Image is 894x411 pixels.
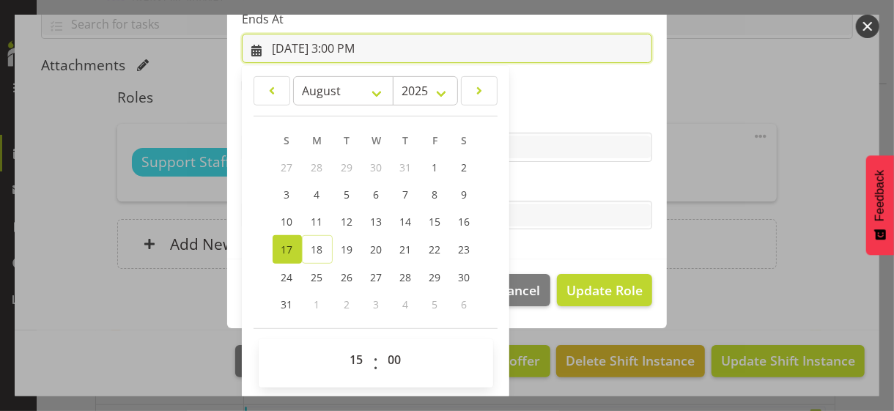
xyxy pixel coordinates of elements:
[273,264,302,291] a: 24
[432,133,437,147] span: F
[312,133,322,147] span: M
[341,270,353,284] span: 26
[371,160,383,174] span: 30
[341,160,353,174] span: 29
[429,242,441,256] span: 22
[421,154,450,181] a: 1
[341,242,353,256] span: 19
[341,215,353,229] span: 12
[371,242,383,256] span: 20
[391,235,421,264] a: 21
[273,181,302,208] a: 3
[281,242,293,256] span: 17
[374,188,380,201] span: 6
[429,270,441,284] span: 29
[432,297,438,311] span: 5
[281,160,293,174] span: 27
[462,133,468,147] span: S
[873,170,887,221] span: Feedback
[281,215,293,229] span: 10
[273,291,302,318] a: 31
[421,264,450,291] a: 29
[462,297,468,311] span: 6
[866,155,894,255] button: Feedback - Show survey
[284,133,290,147] span: S
[450,264,479,291] a: 30
[362,264,391,291] a: 27
[403,188,409,201] span: 7
[450,208,479,235] a: 16
[490,274,550,306] button: Cancel
[459,270,470,284] span: 30
[459,242,470,256] span: 23
[362,208,391,235] a: 13
[400,215,412,229] span: 14
[450,235,479,264] a: 23
[400,160,412,174] span: 31
[284,188,290,201] span: 3
[372,133,381,147] span: W
[432,160,438,174] span: 1
[273,208,302,235] a: 10
[373,345,378,382] span: :
[391,264,421,291] a: 28
[450,181,479,208] a: 9
[333,181,362,208] a: 5
[311,242,323,256] span: 18
[281,297,293,311] span: 31
[500,281,541,300] span: Cancel
[403,297,409,311] span: 4
[302,235,333,264] a: 18
[371,270,383,284] span: 27
[333,235,362,264] a: 19
[314,188,320,201] span: 4
[311,270,323,284] span: 25
[462,160,468,174] span: 2
[432,188,438,201] span: 8
[566,281,643,300] span: Update Role
[333,264,362,291] a: 26
[459,215,470,229] span: 16
[344,188,350,201] span: 5
[403,133,409,147] span: T
[311,215,323,229] span: 11
[344,133,350,147] span: T
[421,208,450,235] a: 15
[242,10,652,28] label: Ends At
[273,235,302,264] a: 17
[242,34,652,63] input: Click to select...
[302,181,333,208] a: 4
[374,297,380,311] span: 3
[391,181,421,208] a: 7
[421,181,450,208] a: 8
[400,242,412,256] span: 21
[362,181,391,208] a: 6
[462,188,468,201] span: 9
[314,297,320,311] span: 1
[400,270,412,284] span: 28
[421,235,450,264] a: 22
[371,215,383,229] span: 13
[281,270,293,284] span: 24
[311,160,323,174] span: 28
[362,235,391,264] a: 20
[450,154,479,181] a: 2
[391,208,421,235] a: 14
[333,208,362,235] a: 12
[557,274,652,306] button: Update Role
[302,264,333,291] a: 25
[302,208,333,235] a: 11
[344,297,350,311] span: 2
[429,215,441,229] span: 15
